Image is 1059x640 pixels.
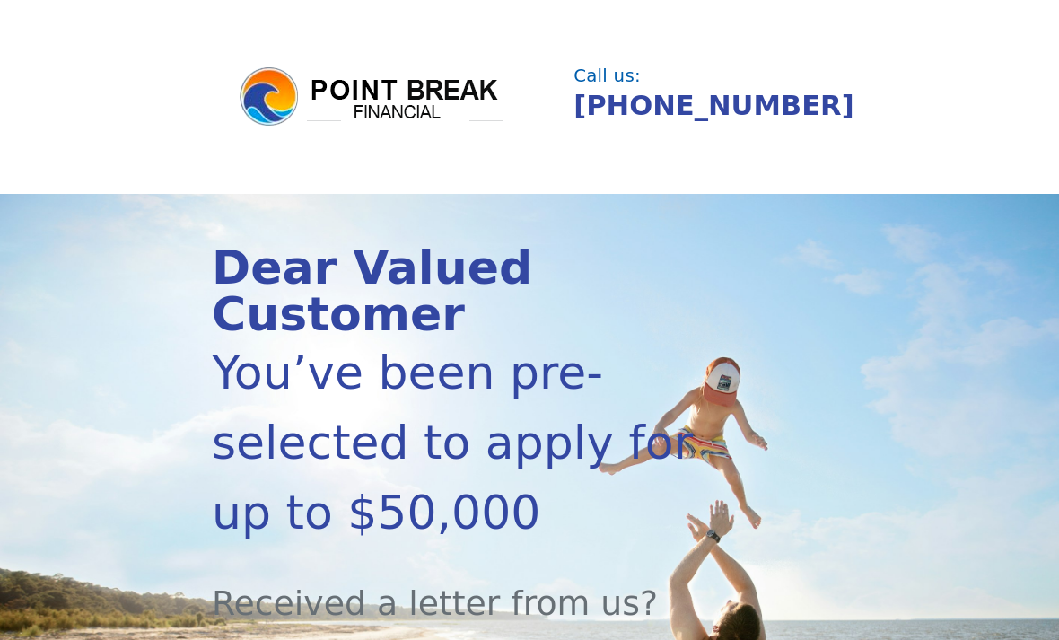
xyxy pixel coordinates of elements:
div: Received a letter from us? [212,548,752,629]
div: Call us: [573,67,838,85]
img: logo.png [237,65,506,129]
div: Dear Valued Customer [212,244,752,338]
a: [PHONE_NUMBER] [573,90,853,121]
div: You’ve been pre-selected to apply for up to $50,000 [212,338,752,548]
